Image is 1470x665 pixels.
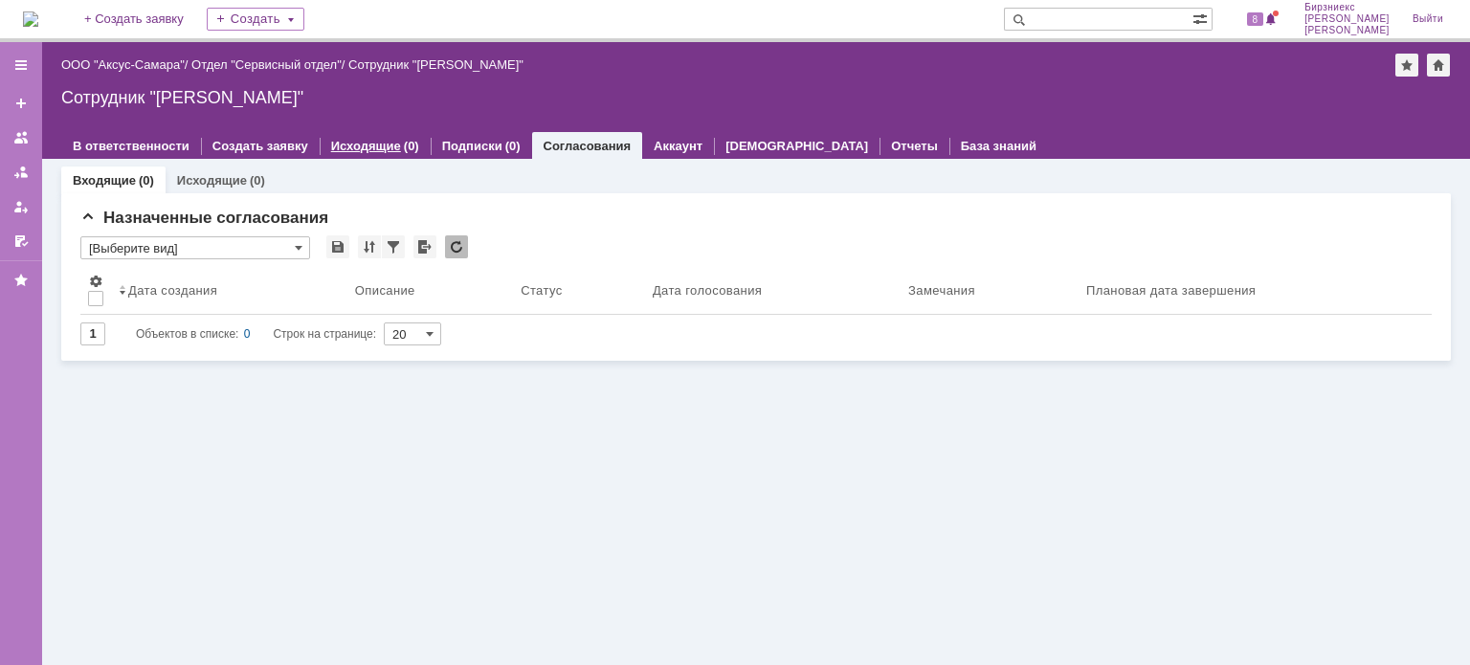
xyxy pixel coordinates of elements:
div: Плановая дата завершения [1086,283,1256,298]
div: Замечания [908,283,975,298]
div: Экспорт списка [413,235,436,258]
a: Отчеты [891,139,938,153]
span: Расширенный поиск [1192,9,1212,27]
div: Создать [207,8,304,31]
div: / [61,57,191,72]
span: [PERSON_NAME] [1304,25,1390,36]
div: Сотрудник "[PERSON_NAME]" [61,88,1451,107]
span: Бирзниекс [1304,2,1390,13]
div: Фильтрация... [382,235,405,258]
th: Дата создания [111,266,347,315]
a: Перейти на домашнюю страницу [23,11,38,27]
span: Настройки [88,274,103,289]
div: Дата создания [128,283,217,298]
div: (0) [505,139,521,153]
div: Сортировка... [358,235,381,258]
a: Отдел "Сервисный отдел" [191,57,342,72]
div: / [191,57,348,72]
div: 0 [244,322,251,345]
a: Создать заявку [212,139,308,153]
th: Дата голосования [645,266,901,315]
a: Подписки [442,139,502,153]
div: (0) [404,139,419,153]
div: Описание [355,283,415,298]
i: Строк на странице: [136,322,376,345]
div: Дата голосования [653,283,762,298]
div: (0) [250,173,265,188]
a: Аккаунт [654,139,702,153]
img: logo [23,11,38,27]
span: 8 [1247,12,1264,26]
div: Сотрудник "[PERSON_NAME]" [348,57,523,72]
a: Согласования [544,139,632,153]
a: Заявки в моей ответственности [6,157,36,188]
div: Сохранить вид [326,235,349,258]
a: [DEMOGRAPHIC_DATA] [725,139,868,153]
div: Статус [521,283,562,298]
a: Входящие [73,173,136,188]
a: База знаний [961,139,1036,153]
a: ООО "Аксус-Самара" [61,57,185,72]
div: Добавить в избранное [1395,54,1418,77]
a: Заявки на командах [6,122,36,153]
span: Объектов в списке: [136,327,238,341]
span: Назначенные согласования [80,209,328,227]
div: (0) [139,173,154,188]
a: Исходящие [331,139,401,153]
a: Мои заявки [6,191,36,222]
div: Обновлять список [445,235,468,258]
div: Сделать домашней страницей [1427,54,1450,77]
a: Мои согласования [6,226,36,256]
span: [PERSON_NAME] [1304,13,1390,25]
a: Создать заявку [6,88,36,119]
a: В ответственности [73,139,189,153]
a: Исходящие [177,173,247,188]
th: Статус [513,266,645,315]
